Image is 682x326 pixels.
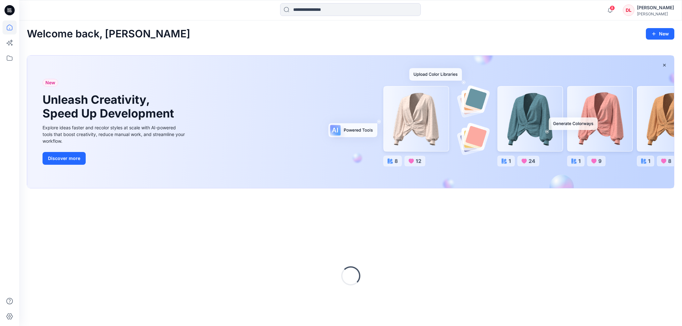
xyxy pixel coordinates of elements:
[45,79,55,87] span: New
[623,4,634,16] div: DL
[637,11,674,16] div: [PERSON_NAME]
[43,152,186,165] a: Discover more
[27,28,190,40] h2: Welcome back, [PERSON_NAME]
[637,4,674,11] div: [PERSON_NAME]
[610,5,615,11] span: 8
[646,28,674,40] button: New
[43,124,186,144] div: Explore ideas faster and recolor styles at scale with AI-powered tools that boost creativity, red...
[43,152,86,165] button: Discover more
[43,93,177,120] h1: Unleash Creativity, Speed Up Development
